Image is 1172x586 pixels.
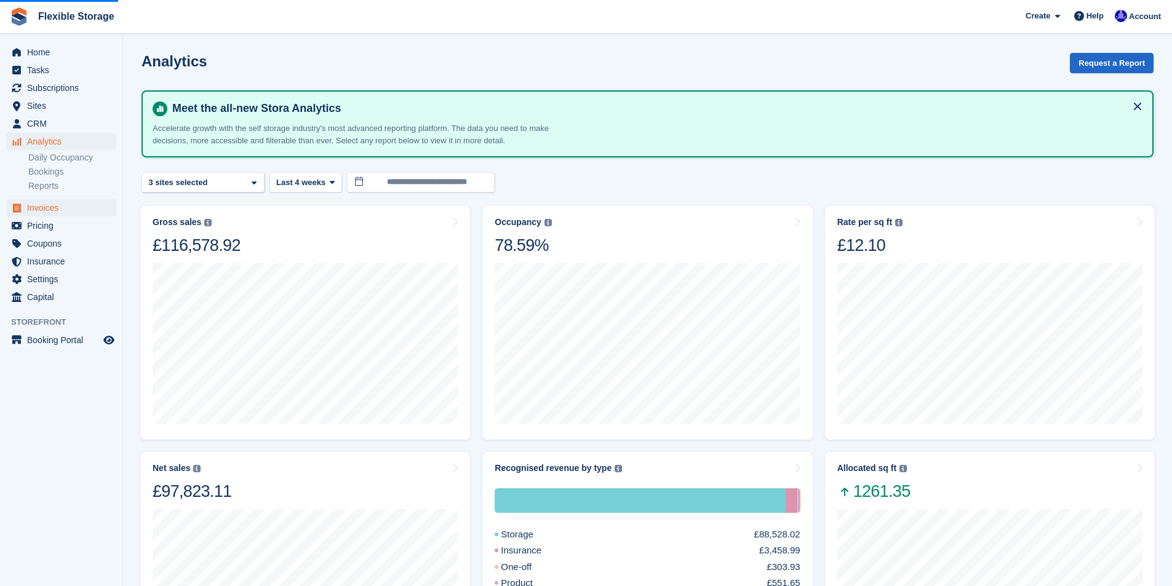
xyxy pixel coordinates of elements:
span: Invoices [27,199,101,216]
div: £303.93 [767,560,800,574]
p: Accelerate growth with the self storage industry's most advanced reporting platform. The data you... [153,122,583,146]
h2: Analytics [142,53,207,69]
button: Request a Report [1070,53,1154,73]
div: Insurance [495,544,571,558]
img: icon-info-grey-7440780725fd019a000dd9b08b2336e03edf1995a4989e88bcd33f0948082b44.svg [204,219,212,226]
span: Coupons [27,235,101,252]
div: Rate per sq ft [837,217,892,228]
span: Last 4 weeks [276,176,325,189]
div: 3 sites selected [146,176,212,189]
a: menu [6,44,116,61]
a: menu [6,199,116,216]
div: Net sales [153,463,190,473]
div: £3,458.99 [759,544,800,558]
button: Last 4 weeks [269,172,342,192]
span: Account [1129,10,1161,23]
a: menu [6,133,116,150]
div: Product [798,488,800,513]
a: menu [6,253,116,270]
img: icon-info-grey-7440780725fd019a000dd9b08b2336e03edf1995a4989e88bcd33f0948082b44.svg [895,219,903,226]
img: icon-info-grey-7440780725fd019a000dd9b08b2336e03edf1995a4989e88bcd33f0948082b44.svg [544,219,552,226]
img: Ian Petherick [1115,10,1127,22]
span: Insurance [27,253,101,270]
div: Storage [495,528,563,542]
a: menu [6,61,116,79]
a: menu [6,115,116,132]
a: Preview store [102,333,116,347]
span: 1261.35 [837,481,911,502]
span: Subscriptions [27,79,101,97]
div: One-off [495,560,561,574]
div: Occupancy [495,217,541,228]
a: menu [6,97,116,114]
a: Daily Occupancy [28,152,116,164]
span: Capital [27,288,101,306]
a: menu [6,217,116,234]
span: Tasks [27,61,101,79]
div: £97,823.11 [153,481,231,502]
a: menu [6,288,116,306]
span: Pricing [27,217,101,234]
span: Help [1086,10,1104,22]
div: £116,578.92 [153,235,241,256]
span: Booking Portal [27,331,101,349]
img: icon-info-grey-7440780725fd019a000dd9b08b2336e03edf1995a4989e88bcd33f0948082b44.svg [899,465,907,472]
div: Gross sales [153,217,201,228]
img: stora-icon-8386f47178a22dfd0bd8f6a31ec36ba5ce8667c1dd55bd0f319d3a0aa187defe.svg [10,7,28,26]
img: icon-info-grey-7440780725fd019a000dd9b08b2336e03edf1995a4989e88bcd33f0948082b44.svg [615,465,622,472]
div: £12.10 [837,235,903,256]
img: icon-info-grey-7440780725fd019a000dd9b08b2336e03edf1995a4989e88bcd33f0948082b44.svg [193,465,201,472]
div: Allocated sq ft [837,463,896,473]
span: Settings [27,271,101,288]
div: 78.59% [495,235,551,256]
a: Flexible Storage [33,6,119,26]
a: menu [6,271,116,288]
div: Storage [495,488,786,513]
span: Sites [27,97,101,114]
a: menu [6,331,116,349]
a: menu [6,79,116,97]
a: Reports [28,180,116,192]
a: menu [6,235,116,252]
span: CRM [27,115,101,132]
div: £88,528.02 [754,528,800,542]
div: One-off [797,488,799,513]
span: Analytics [27,133,101,150]
span: Create [1026,10,1050,22]
a: Bookings [28,166,116,178]
span: Storefront [11,316,122,328]
span: Home [27,44,101,61]
div: Recognised revenue by type [495,463,612,473]
div: Insurance [786,488,797,513]
h4: Meet the all-new Stora Analytics [167,101,1142,116]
